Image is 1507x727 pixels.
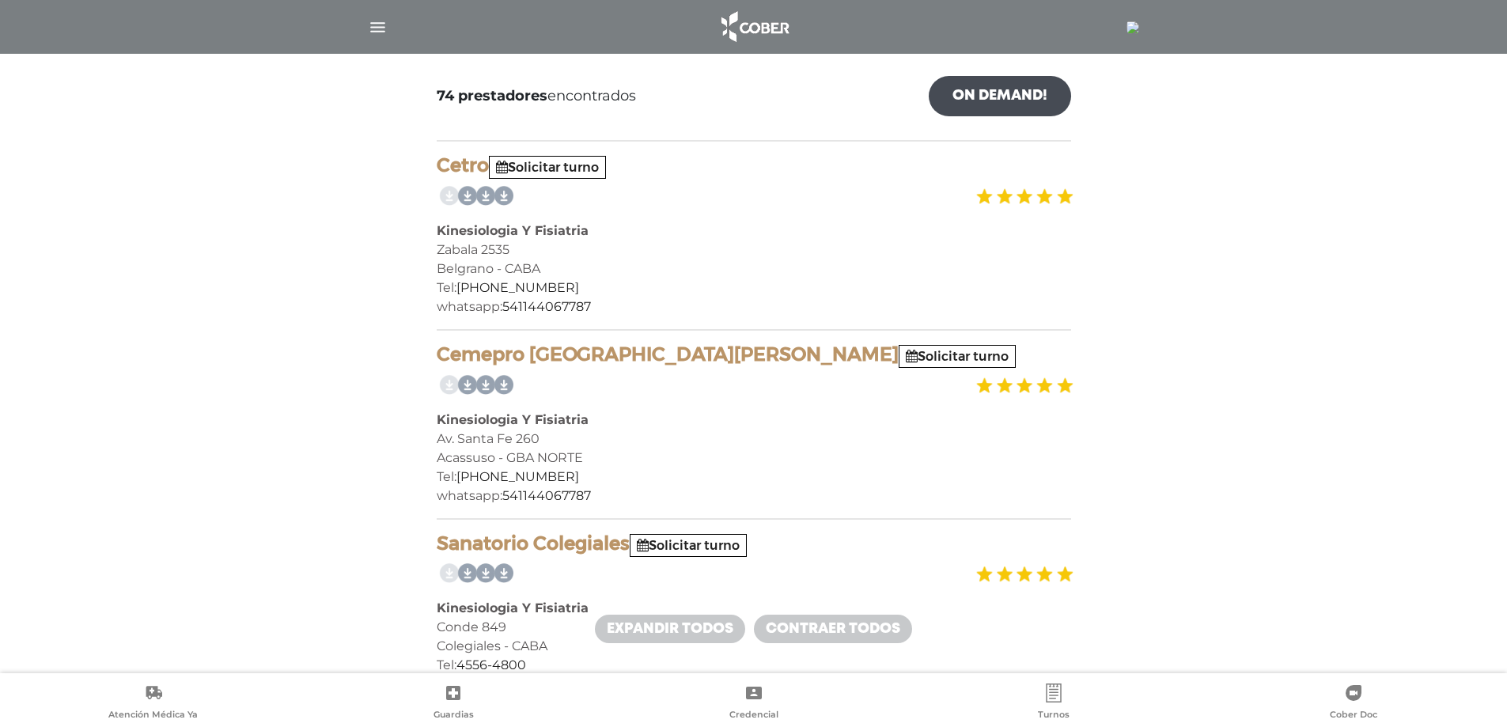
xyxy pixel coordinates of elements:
[903,683,1203,724] a: Turnos
[502,299,591,314] a: 541144067787
[437,637,1071,656] div: Colegiales - CABA
[456,469,579,484] a: [PHONE_NUMBER]
[906,349,1009,364] a: Solicitar turno
[974,368,1073,403] img: estrellas_badge.png
[437,87,547,104] b: 74 prestadores
[368,17,388,37] img: Cober_menu-lines-white.svg
[437,85,636,107] span: encontrados
[437,449,1071,468] div: Acassuso - GBA NORTE
[754,615,912,643] a: Contraer todos
[1038,709,1070,723] span: Turnos
[437,259,1071,278] div: Belgrano - CABA
[637,538,740,553] a: Solicitar turno
[595,615,745,643] a: Expandir todos
[437,656,1071,675] div: Tel:
[3,683,303,724] a: Atención Médica Ya
[502,488,591,503] a: 541144067787
[437,412,589,427] b: Kinesiologia Y Fisiatria
[437,278,1071,297] div: Tel:
[1204,683,1504,724] a: Cober Doc
[496,160,599,175] a: Solicitar turno
[108,709,198,723] span: Atención Médica Ya
[303,683,603,724] a: Guardias
[1126,21,1139,34] img: 7294
[437,297,1071,316] div: whatsapp:
[929,76,1071,116] a: On Demand!
[434,709,474,723] span: Guardias
[437,154,1071,177] h4: Cetro
[974,179,1073,214] img: estrellas_badge.png
[974,556,1073,592] img: estrellas_badge.png
[437,240,1071,259] div: Zabala 2535
[437,468,1071,487] div: Tel:
[456,280,579,295] a: [PHONE_NUMBER]
[713,8,796,46] img: logo_cober_home-white.png
[437,532,1071,555] h4: Sanatorio Colegiales
[437,600,589,615] b: Kinesiologia Y Fisiatria
[604,683,903,724] a: Credencial
[437,343,1071,366] h4: Cemepro [GEOGRAPHIC_DATA][PERSON_NAME]
[437,430,1071,449] div: Av. Santa Fe 260
[437,223,589,238] b: Kinesiologia Y Fisiatria
[1330,709,1377,723] span: Cober Doc
[437,487,1071,505] div: whatsapp:
[729,709,778,723] span: Credencial
[456,657,526,672] a: 4556-4800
